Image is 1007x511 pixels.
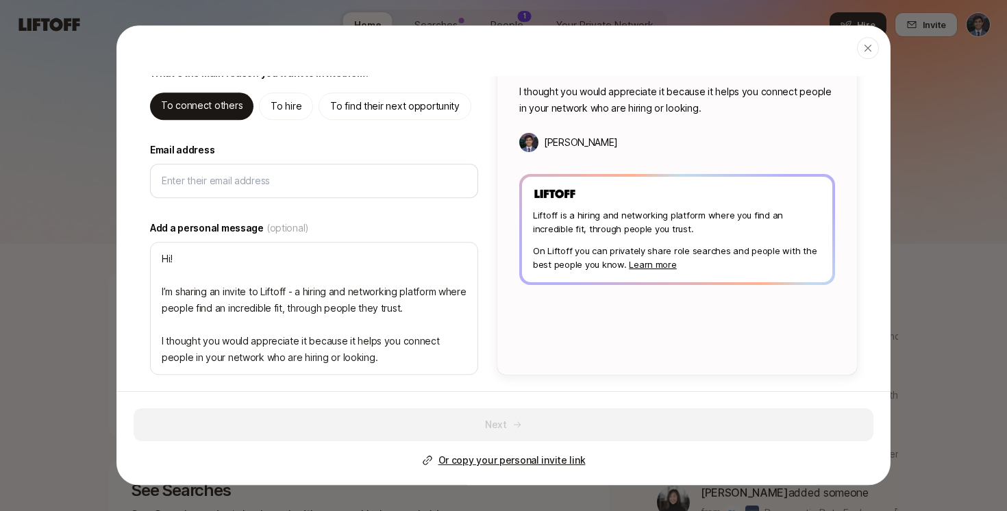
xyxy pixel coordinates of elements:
p: [PERSON_NAME] [544,134,617,151]
img: Liftoff Logo [533,188,577,201]
p: Or copy your personal invite link [438,452,586,469]
button: Or copy your personal invite link [422,452,586,469]
label: Add a personal message [150,220,478,236]
p: To find their next opportunity [330,98,460,114]
p: To connect others [161,97,243,114]
textarea: Hi! I’m sharing an invite to Liftoff - a hiring and networking platform where people find an incr... [150,242,478,375]
p: Hi! I’m sharing an invite to Liftoff - a hiring and networking platform where people find an incr... [519,1,835,116]
a: Learn more [629,260,676,271]
input: Enter their email address [162,173,467,189]
p: On Liftoff you can privately share role searches and people with the best people you know. [533,245,821,272]
span: (optional) [266,220,309,236]
label: Email address [150,142,478,158]
p: To hire [271,98,301,114]
p: What's the main reason you want to invite them ? [150,65,370,82]
img: Avi [519,133,538,152]
p: Liftoff is a hiring and networking platform where you find an incredible fit, through people you ... [533,209,821,236]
